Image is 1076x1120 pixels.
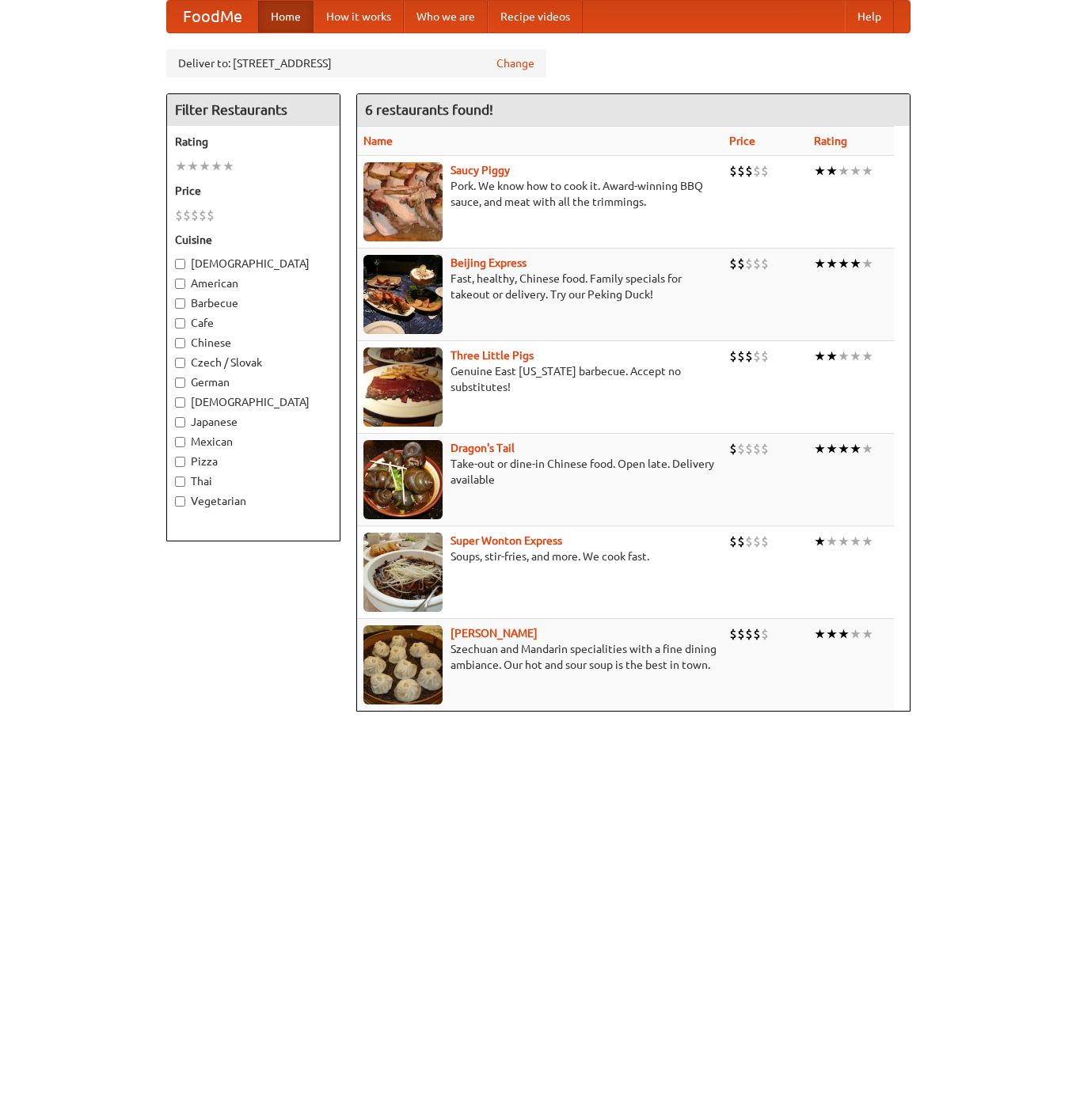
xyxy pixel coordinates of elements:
[729,255,737,272] li: $
[175,473,332,489] label: Thai
[826,162,838,180] li: ★
[814,255,826,272] li: ★
[737,347,745,365] li: $
[363,162,443,241] img: saucy.jpg
[175,437,185,447] input: Mexican
[861,440,873,457] li: ★
[175,358,185,368] input: Czech / Slovak
[745,162,753,180] li: $
[745,625,753,643] li: $
[761,625,769,643] li: $
[175,394,332,410] label: [DEMOGRAPHIC_DATA]
[814,162,826,180] li: ★
[826,440,838,457] li: ★
[363,363,717,395] p: Genuine East [US_STATE] barbecue. Accept no substitutes!
[729,135,755,147] a: Price
[826,255,838,272] li: ★
[363,271,717,302] p: Fast, healthy, Chinese food. Family specials for takeout or delivery. Try our Peking Duck!
[175,134,332,150] h5: Rating
[187,158,199,175] li: ★
[814,440,826,457] li: ★
[814,347,826,365] li: ★
[451,349,534,362] a: Three Little Pigs
[175,493,332,509] label: Vegetarian
[838,162,850,180] li: ★
[451,627,538,640] a: [PERSON_NAME]
[488,1,583,32] a: Recipe videos
[753,162,761,180] li: $
[199,207,207,224] li: $
[838,533,850,550] li: ★
[175,279,185,289] input: American
[175,434,332,450] label: Mexican
[363,255,443,334] img: beijing.jpg
[167,94,340,126] h4: Filter Restaurants
[861,162,873,180] li: ★
[761,440,769,457] li: $
[745,533,753,550] li: $
[175,275,332,291] label: American
[451,534,562,547] a: Super Wonton Express
[363,533,443,612] img: superwonton.jpg
[191,207,199,224] li: $
[861,347,873,365] li: ★
[175,295,332,311] label: Barbecue
[729,440,737,457] li: $
[363,625,443,704] img: shandong.jpg
[363,456,717,488] p: Take-out or dine-in Chinese food. Open late. Delivery available
[850,347,861,365] li: ★
[826,347,838,365] li: ★
[175,338,185,348] input: Chinese
[175,315,332,331] label: Cafe
[838,625,850,643] li: ★
[753,625,761,643] li: $
[737,533,745,550] li: $
[761,162,769,180] li: $
[745,440,753,457] li: $
[365,102,493,117] ng-pluralize: 6 restaurants found!
[838,440,850,457] li: ★
[183,207,191,224] li: $
[175,256,332,271] label: [DEMOGRAPHIC_DATA]
[451,442,515,454] b: Dragon's Tail
[258,1,314,32] a: Home
[363,641,717,673] p: Szechuan and Mandarin specialities with a fine dining ambiance. Our hot and sour soup is the best...
[845,1,894,32] a: Help
[753,255,761,272] li: $
[745,347,753,365] li: $
[175,496,185,507] input: Vegetarian
[838,347,850,365] li: ★
[850,533,861,550] li: ★
[826,625,838,643] li: ★
[363,135,393,147] a: Name
[363,347,443,427] img: littlepigs.jpg
[175,476,185,487] input: Thai
[737,440,745,457] li: $
[850,625,861,643] li: ★
[175,298,185,309] input: Barbecue
[207,207,215,224] li: $
[363,549,717,564] p: Soups, stir-fries, and more. We cook fast.
[175,207,183,224] li: $
[175,355,332,370] label: Czech / Slovak
[753,440,761,457] li: $
[861,533,873,550] li: ★
[729,162,737,180] li: $
[729,533,737,550] li: $
[451,256,527,269] a: Beijing Express
[761,347,769,365] li: $
[175,183,332,199] h5: Price
[850,440,861,457] li: ★
[363,178,717,210] p: Pork. We know how to cook it. Award-winning BBQ sauce, and meat with all the trimmings.
[167,1,258,32] a: FoodMe
[737,625,745,643] li: $
[745,255,753,272] li: $
[753,533,761,550] li: $
[737,255,745,272] li: $
[175,158,187,175] li: ★
[737,162,745,180] li: $
[175,318,185,328] input: Cafe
